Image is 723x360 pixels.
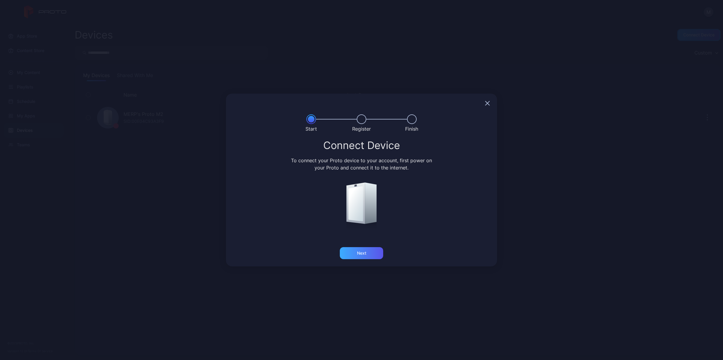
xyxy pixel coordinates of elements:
[290,157,433,171] div: To connect your Proto device to your account, first power on your Proto and connect it to the int...
[352,125,371,132] div: Register
[233,140,490,151] div: Connect Device
[305,125,317,132] div: Start
[405,125,418,132] div: Finish
[357,251,366,256] div: Next
[340,247,383,259] button: Next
